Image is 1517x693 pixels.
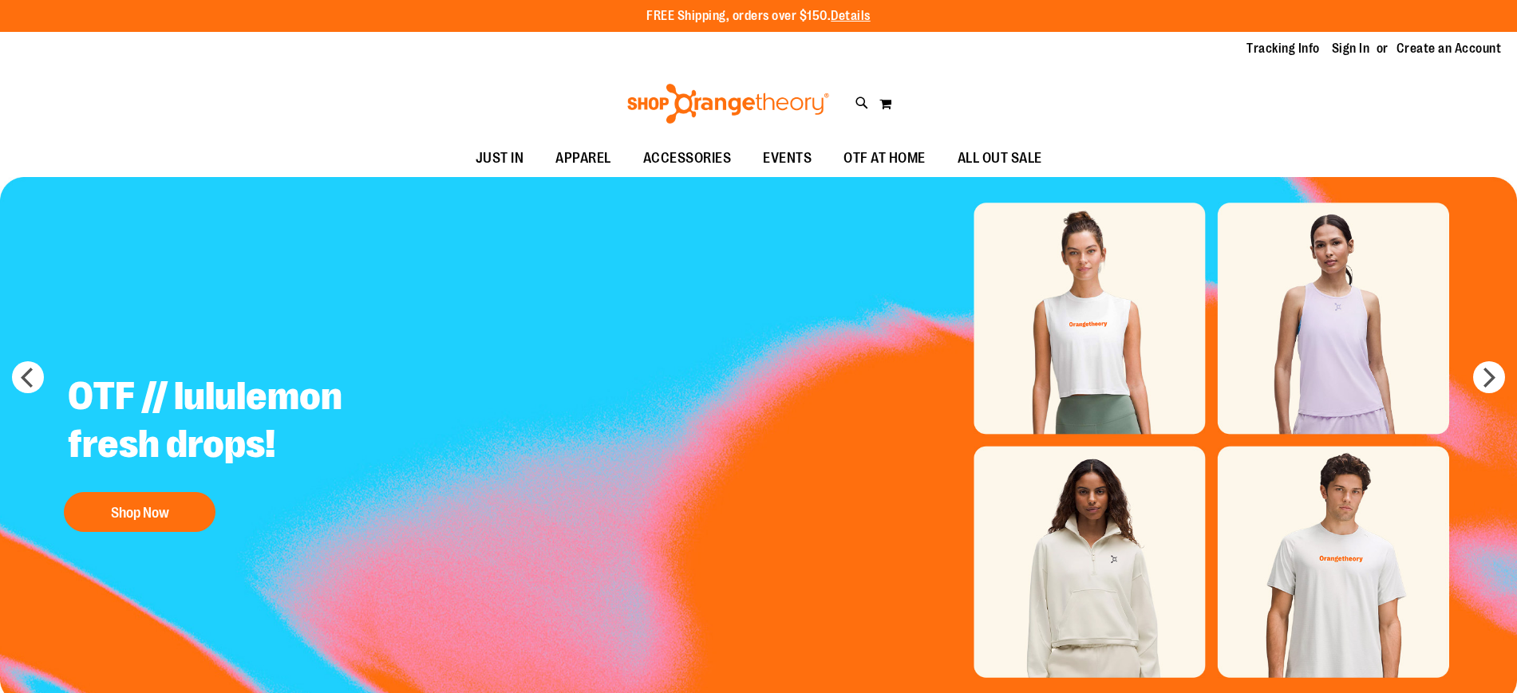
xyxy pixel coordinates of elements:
[56,360,452,540] a: OTF // lululemon fresh drops! Shop Now
[843,140,926,176] span: OTF AT HOME
[625,84,832,124] img: Shop Orangetheory
[1473,361,1505,393] button: next
[56,360,452,484] h2: OTF // lululemon fresh drops!
[476,140,524,176] span: JUST IN
[1246,40,1320,57] a: Tracking Info
[555,140,611,176] span: APPAREL
[958,140,1042,176] span: ALL OUT SALE
[1332,40,1370,57] a: Sign In
[831,9,871,23] a: Details
[64,492,215,532] button: Shop Now
[643,140,732,176] span: ACCESSORIES
[763,140,812,176] span: EVENTS
[646,7,871,26] p: FREE Shipping, orders over $150.
[1397,40,1502,57] a: Create an Account
[12,361,44,393] button: prev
